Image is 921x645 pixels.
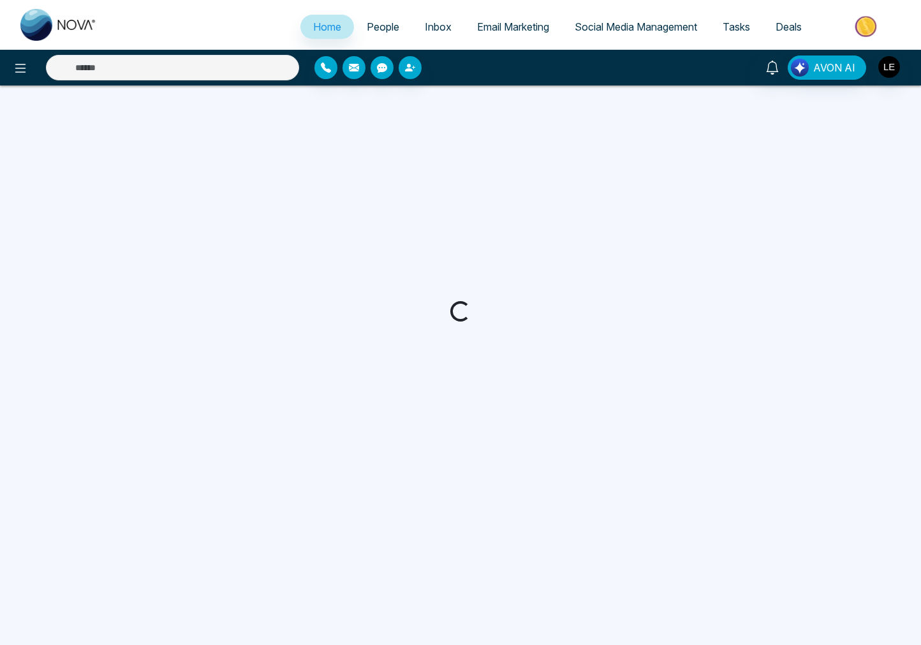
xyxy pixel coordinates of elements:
[791,59,809,77] img: Lead Flow
[354,15,412,39] a: People
[878,56,900,78] img: User Avatar
[367,20,399,33] span: People
[788,56,866,80] button: AVON AI
[313,20,341,33] span: Home
[562,15,710,39] a: Social Media Management
[710,15,763,39] a: Tasks
[412,15,464,39] a: Inbox
[821,12,913,41] img: Market-place.gif
[300,15,354,39] a: Home
[575,20,697,33] span: Social Media Management
[723,20,750,33] span: Tasks
[425,20,452,33] span: Inbox
[20,9,97,41] img: Nova CRM Logo
[464,15,562,39] a: Email Marketing
[776,20,802,33] span: Deals
[813,60,855,75] span: AVON AI
[763,15,814,39] a: Deals
[477,20,549,33] span: Email Marketing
